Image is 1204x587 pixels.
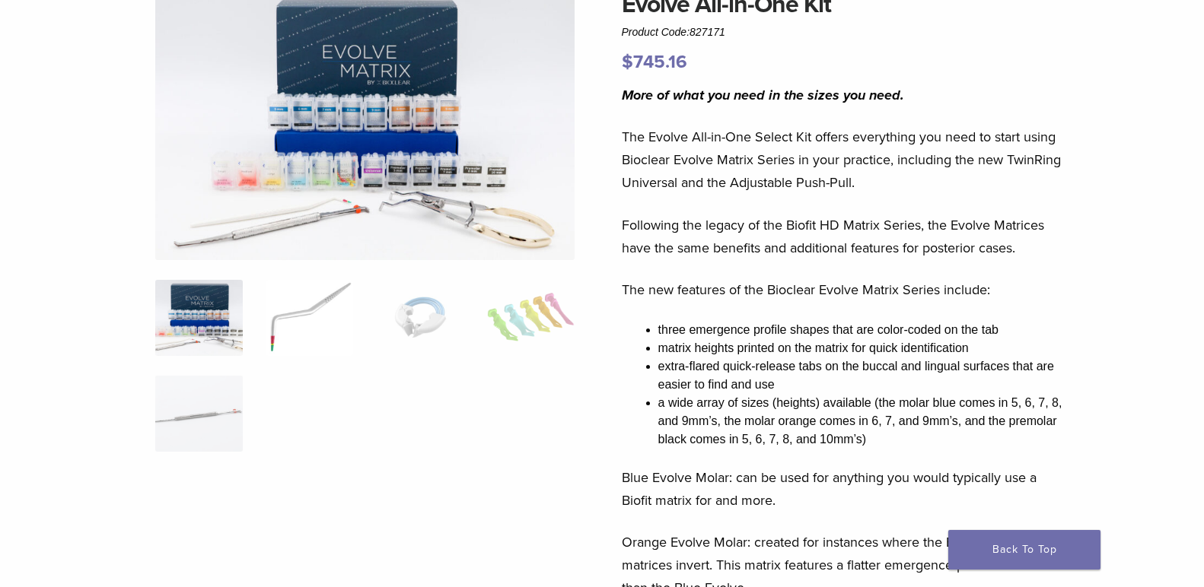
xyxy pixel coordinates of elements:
p: The Evolve All-in-One Select Kit offers everything you need to start using Bioclear Evolve Matrix... [622,125,1069,194]
img: Evolve All-in-One Kit - Image 5 [155,376,243,452]
li: matrix heights printed on the matrix for quick identification [658,339,1069,357]
img: Evolve All-in-One Kit - Image 4 [487,280,575,356]
p: Following the legacy of the Biofit HD Matrix Series, the Evolve Matrices have the same benefits a... [622,214,1069,259]
img: Evolve All-in-One Kit - Image 2 [266,280,353,356]
li: extra-flared quick-release tabs on the buccal and lingual surfaces that are easier to find and use [658,357,1069,394]
img: Evolve All-in-One Kit - Image 3 [376,280,463,356]
p: Blue Evolve Molar: can be used for anything you would typically use a Biofit matrix for and more. [622,466,1069,512]
span: 827171 [690,26,725,38]
a: Back To Top [948,530,1100,570]
i: More of what you need in the sizes you need. [622,87,904,103]
li: a wide array of sizes (heights) available (the molar blue comes in 5, 6, 7, 8, and 9mm’s, the mol... [658,394,1069,449]
span: Product Code: [622,26,725,38]
li: three emergence profile shapes that are color-coded on the tab [658,321,1069,339]
span: $ [622,51,633,73]
p: The new features of the Bioclear Evolve Matrix Series include: [622,278,1069,301]
img: IMG_0457-scaled-e1745362001290-300x300.jpg [155,280,243,356]
bdi: 745.16 [622,51,687,73]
